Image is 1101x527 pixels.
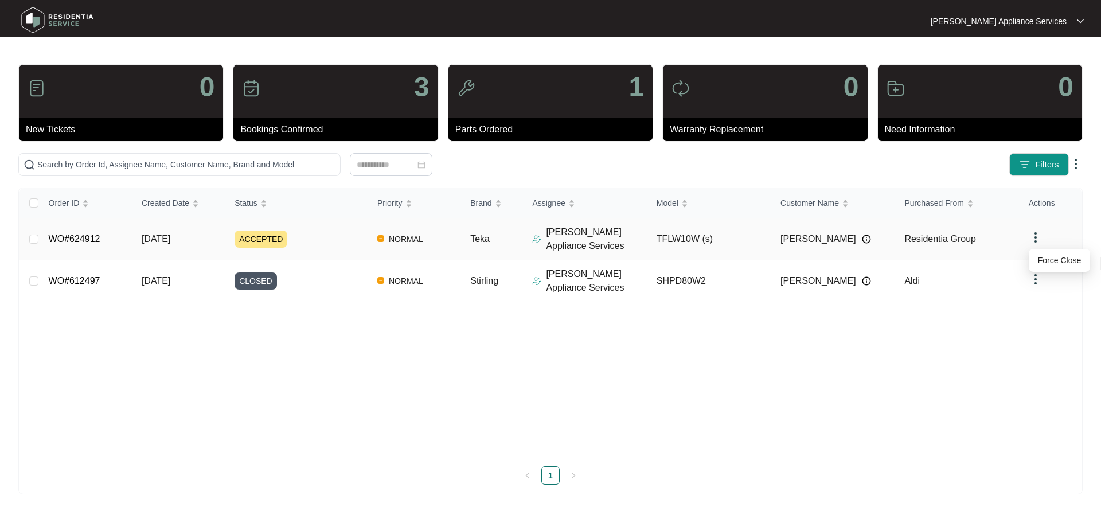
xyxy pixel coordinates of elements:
[242,79,260,97] img: icon
[771,188,895,218] th: Customer Name
[780,197,839,209] span: Customer Name
[1029,272,1043,286] img: dropdown arrow
[657,197,678,209] span: Model
[532,276,541,286] img: Assigner Icon
[142,197,189,209] span: Created Date
[26,123,223,136] p: New Tickets
[142,276,170,286] span: [DATE]
[235,272,277,290] span: CLOSED
[235,231,287,248] span: ACCEPTED
[368,188,461,218] th: Priority
[564,466,583,485] button: right
[862,276,871,286] img: Info icon
[40,188,132,218] th: Order ID
[384,232,428,246] span: NORMAL
[377,197,403,209] span: Priority
[862,235,871,244] img: Info icon
[542,467,559,484] a: 1
[1035,159,1059,171] span: Filters
[844,73,859,101] p: 0
[628,73,644,101] p: 1
[1038,254,1081,267] span: Force Close
[518,466,537,485] button: left
[461,188,523,218] th: Brand
[885,123,1082,136] p: Need Information
[1069,157,1083,171] img: dropdown arrow
[564,466,583,485] li: Next Page
[541,466,560,485] li: 1
[1019,159,1030,170] img: filter icon
[240,123,438,136] p: Bookings Confirmed
[377,235,384,242] img: Vercel Logo
[904,276,920,286] span: Aldi
[1009,153,1069,176] button: filter iconFilters
[384,274,428,288] span: NORMAL
[523,188,647,218] th: Assignee
[546,267,647,295] p: [PERSON_NAME] Appliance Services
[470,197,491,209] span: Brand
[49,234,100,244] a: WO#624912
[532,235,541,244] img: Assigner Icon
[647,260,771,302] td: SHPD80W2
[37,158,335,171] input: Search by Order Id, Assignee Name, Customer Name, Brand and Model
[931,15,1067,27] p: [PERSON_NAME] Appliance Services
[142,234,170,244] span: [DATE]
[132,188,225,218] th: Created Date
[49,197,80,209] span: Order ID
[377,277,384,284] img: Vercel Logo
[414,73,430,101] p: 3
[235,197,257,209] span: Status
[524,472,531,479] span: left
[518,466,537,485] li: Previous Page
[1077,18,1084,24] img: dropdown arrow
[470,234,490,244] span: Teka
[1058,73,1073,101] p: 0
[780,274,856,288] span: [PERSON_NAME]
[895,188,1019,218] th: Purchased From
[17,3,97,37] img: residentia service logo
[904,234,976,244] span: Residentia Group
[1020,188,1082,218] th: Actions
[225,188,368,218] th: Status
[1029,231,1043,244] img: dropdown arrow
[49,276,100,286] a: WO#612497
[457,79,475,97] img: icon
[780,232,856,246] span: [PERSON_NAME]
[887,79,905,97] img: icon
[28,79,46,97] img: icon
[570,472,577,479] span: right
[647,188,771,218] th: Model
[24,159,35,170] img: search-icon
[904,197,963,209] span: Purchased From
[671,79,690,97] img: icon
[532,197,565,209] span: Assignee
[647,218,771,260] td: TFLW10W (s)
[546,225,647,253] p: [PERSON_NAME] Appliance Services
[200,73,215,101] p: 0
[455,123,653,136] p: Parts Ordered
[470,276,498,286] span: Stirling
[670,123,867,136] p: Warranty Replacement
